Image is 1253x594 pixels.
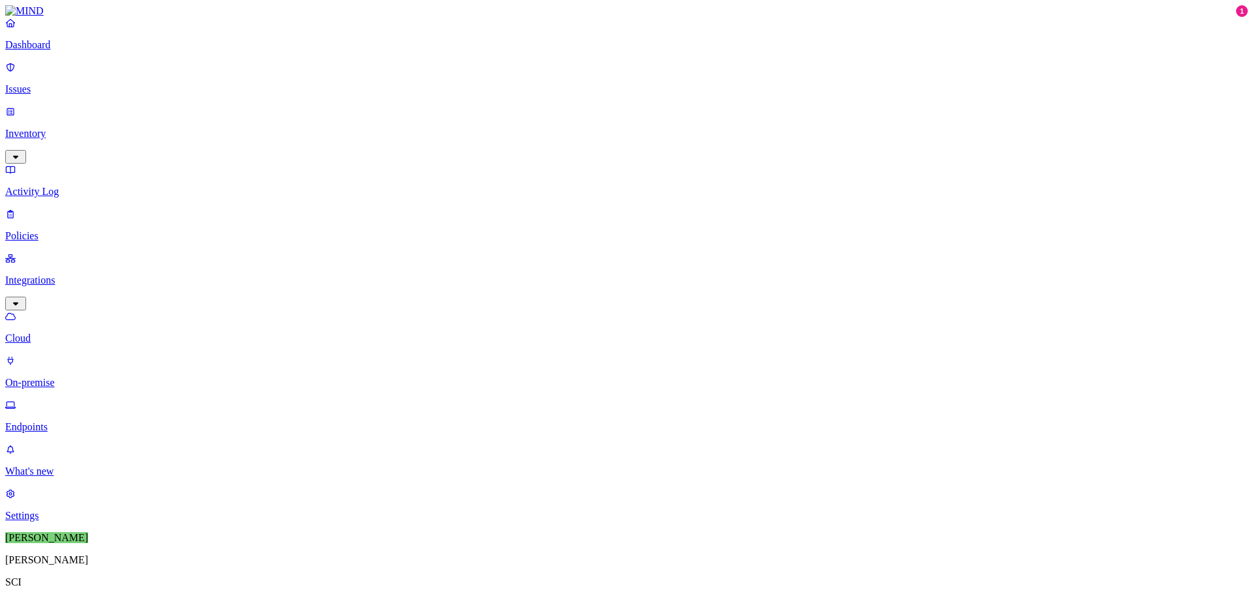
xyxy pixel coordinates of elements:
[5,421,1248,433] p: Endpoints
[5,164,1248,198] a: Activity Log
[5,443,1248,477] a: What's new
[5,355,1248,389] a: On-premise
[5,106,1248,162] a: Inventory
[5,466,1248,477] p: What's new
[5,576,1248,588] p: SCI
[5,5,1248,17] a: MIND
[5,488,1248,522] a: Settings
[5,377,1248,389] p: On-premise
[5,510,1248,522] p: Settings
[5,554,1248,566] p: [PERSON_NAME]
[5,532,88,543] span: [PERSON_NAME]
[5,17,1248,51] a: Dashboard
[5,61,1248,95] a: Issues
[5,83,1248,95] p: Issues
[5,128,1248,140] p: Inventory
[5,333,1248,344] p: Cloud
[5,230,1248,242] p: Policies
[1236,5,1248,17] div: 1
[5,186,1248,198] p: Activity Log
[5,252,1248,308] a: Integrations
[5,208,1248,242] a: Policies
[5,5,44,17] img: MIND
[5,39,1248,51] p: Dashboard
[5,399,1248,433] a: Endpoints
[5,275,1248,286] p: Integrations
[5,310,1248,344] a: Cloud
